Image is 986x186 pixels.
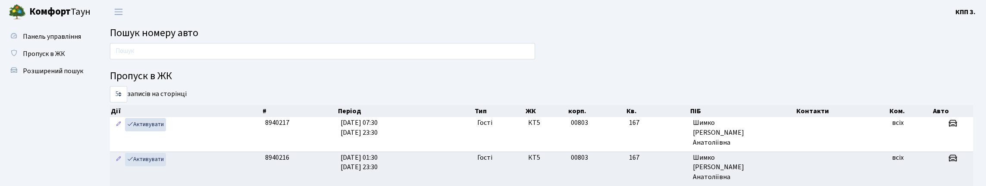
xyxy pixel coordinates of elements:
[262,105,338,117] th: #
[528,153,564,163] span: КТ5
[693,118,792,148] span: Шимко [PERSON_NAME] Анатоліївна
[125,153,166,166] a: Активувати
[23,49,65,59] span: Пропуск в ЖК
[477,153,492,163] span: Гості
[29,5,91,19] span: Таун
[932,105,973,117] th: Авто
[125,118,166,131] a: Активувати
[341,118,378,137] span: [DATE] 07:30 [DATE] 23:30
[889,105,932,117] th: Ком.
[29,5,71,19] b: Комфорт
[110,43,535,59] input: Пошук
[110,25,198,40] span: Пошук номеру авто
[23,66,83,76] span: Розширений пошук
[689,105,795,117] th: ПІБ
[110,70,973,83] h4: Пропуск в ЖК
[4,28,91,45] a: Панель управління
[567,105,626,117] th: корп.
[629,153,686,163] span: 167
[525,105,567,117] th: ЖК
[337,105,473,117] th: Період
[113,118,124,131] a: Редагувати
[108,5,129,19] button: Переключити навігацію
[626,105,689,117] th: Кв.
[110,86,127,102] select: записів на сторінці
[4,45,91,62] a: Пропуск в ЖК
[110,105,262,117] th: Дії
[892,118,904,127] span: всіх
[4,62,91,80] a: Розширений пошук
[477,118,492,128] span: Гості
[629,118,686,128] span: 167
[571,153,588,162] span: 00803
[955,7,976,17] a: КПП 3.
[795,105,889,117] th: Контакти
[892,153,904,162] span: всіх
[693,153,792,183] span: Шимко [PERSON_NAME] Анатоліївна
[528,118,564,128] span: КТ5
[571,118,588,127] span: 00803
[9,3,26,21] img: logo.png
[474,105,525,117] th: Тип
[110,86,187,102] label: записів на сторінці
[265,153,289,162] span: 8940216
[341,153,378,172] span: [DATE] 01:30 [DATE] 23:30
[23,32,81,41] span: Панель управління
[265,118,289,127] span: 8940217
[113,153,124,166] a: Редагувати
